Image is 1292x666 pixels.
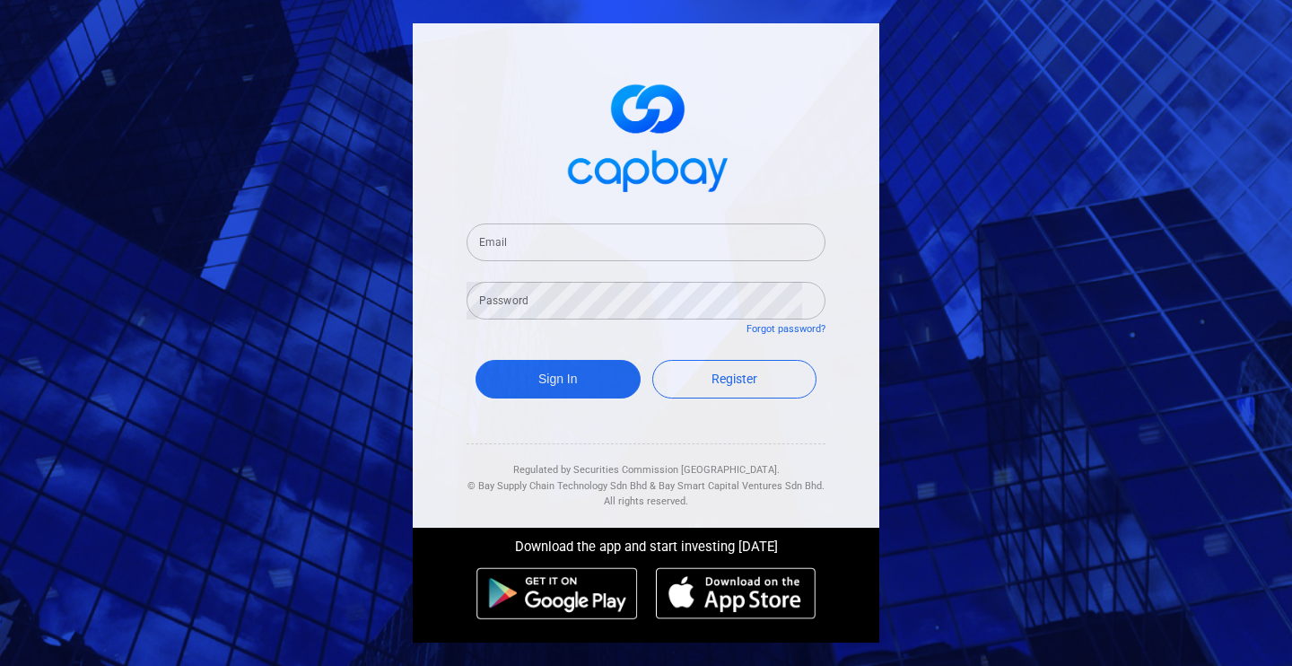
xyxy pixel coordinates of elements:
[659,480,825,492] span: Bay Smart Capital Ventures Sdn Bhd.
[399,528,893,558] div: Download the app and start investing [DATE]
[556,68,736,202] img: logo
[711,372,757,386] span: Register
[746,323,825,335] a: Forgot password?
[476,360,641,399] button: Sign In
[652,360,817,399] a: Register
[476,567,638,619] img: android
[467,480,647,492] span: © Bay Supply Chain Technology Sdn Bhd
[656,567,816,619] img: ios
[467,444,825,510] div: Regulated by Securities Commission [GEOGRAPHIC_DATA]. & All rights reserved.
